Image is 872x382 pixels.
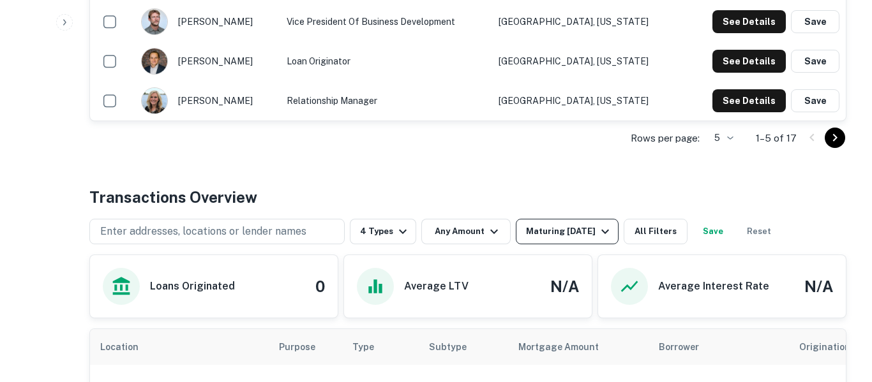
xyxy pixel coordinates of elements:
[280,2,492,41] td: Vice President of Business Development
[350,219,416,244] button: 4 Types
[141,48,274,75] div: [PERSON_NAME]
[658,279,769,294] h6: Average Interest Rate
[791,89,839,112] button: Save
[508,329,649,365] th: Mortgage Amount
[89,219,345,244] button: Enter addresses, locations or lender names
[141,87,274,114] div: [PERSON_NAME]
[712,89,786,112] button: See Details
[280,41,492,81] td: Loan Originator
[280,81,492,121] td: Relationship Manager
[739,219,779,244] button: Reset
[791,50,839,73] button: Save
[492,2,682,41] td: [GEOGRAPHIC_DATA], [US_STATE]
[659,339,699,355] span: Borrower
[712,10,786,33] button: See Details
[518,339,615,355] span: Mortgage Amount
[279,339,332,355] span: Purpose
[492,81,682,121] td: [GEOGRAPHIC_DATA], [US_STATE]
[649,329,789,365] th: Borrower
[550,275,579,298] h4: N/A
[150,279,235,294] h6: Loans Originated
[526,224,613,239] div: Maturing [DATE]
[808,280,872,341] iframe: Chat Widget
[756,131,797,146] p: 1–5 of 17
[804,275,833,298] h4: N/A
[89,186,257,209] h4: Transactions Overview
[825,128,845,148] button: Go to next page
[100,224,306,239] p: Enter addresses, locations or lender names
[142,88,167,114] img: 1559760177212
[791,10,839,33] button: Save
[141,8,274,35] div: [PERSON_NAME]
[631,131,700,146] p: Rows per page:
[142,48,167,74] img: 1674494266910
[624,219,688,244] button: All Filters
[142,9,167,34] img: 1738035517340
[269,329,342,365] th: Purpose
[429,339,467,355] span: Subtype
[90,329,269,365] th: Location
[100,339,155,355] span: Location
[404,279,469,294] h6: Average LTV
[419,329,508,365] th: Subtype
[516,219,619,244] button: Maturing [DATE]
[342,329,419,365] th: Type
[352,339,374,355] span: Type
[693,219,733,244] button: Save your search to get updates of matches that match your search criteria.
[705,129,735,147] div: 5
[421,219,511,244] button: Any Amount
[712,50,786,73] button: See Details
[492,41,682,81] td: [GEOGRAPHIC_DATA], [US_STATE]
[315,275,325,298] h4: 0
